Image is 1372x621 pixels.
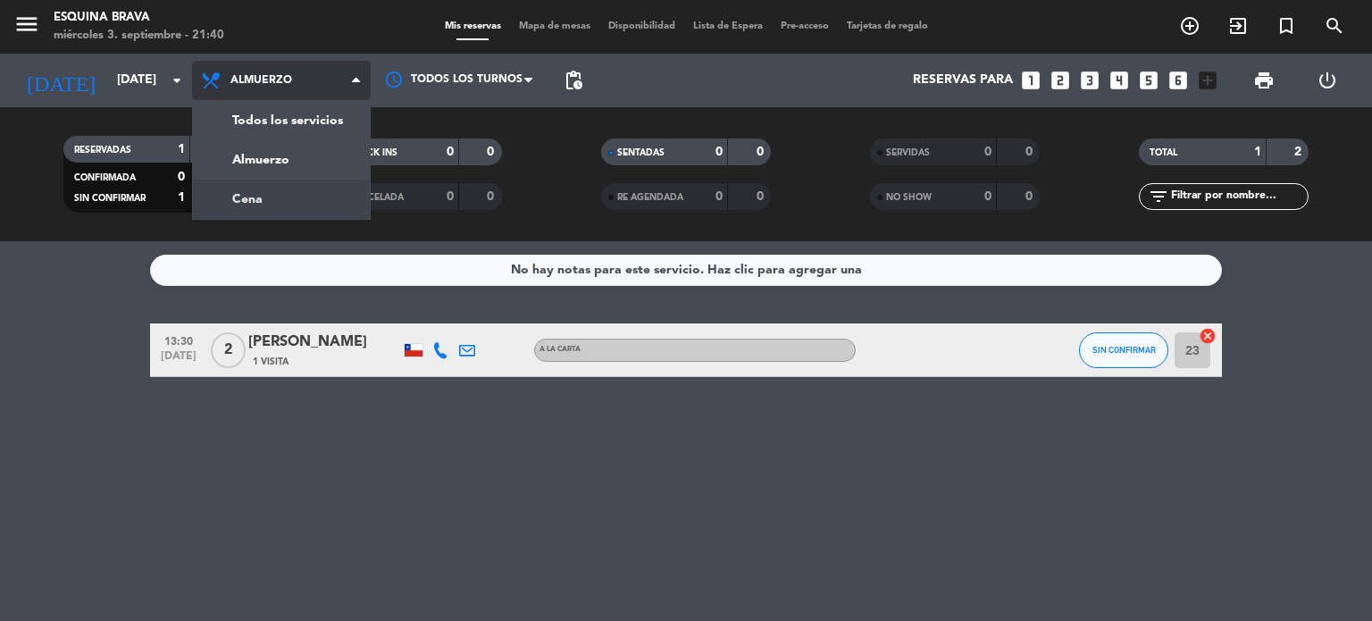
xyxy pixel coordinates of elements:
strong: 0 [715,146,723,158]
strong: 1 [178,143,185,155]
div: No hay notas para este servicio. Haz clic para agregar una [511,260,862,281]
button: SIN CONFIRMAR [1079,332,1168,368]
i: [DATE] [13,61,108,100]
div: miércoles 3. septiembre - 21:40 [54,27,224,45]
i: cancel [1199,327,1217,345]
span: TOTAL [1150,148,1177,157]
i: search [1324,15,1345,37]
span: [DATE] [156,350,201,371]
span: NO SHOW [886,193,932,202]
input: Filtrar por nombre... [1169,187,1308,206]
div: [PERSON_NAME] [248,331,400,354]
button: menu [13,11,40,44]
strong: 1 [178,191,185,204]
strong: 0 [1025,146,1036,158]
strong: 0 [715,190,723,203]
i: add_circle_outline [1179,15,1200,37]
strong: 0 [984,146,991,158]
span: Mis reservas [436,21,510,31]
strong: 0 [178,171,185,183]
span: CHECK INS [348,148,397,157]
span: A LA CARTA [540,346,581,353]
i: looks_3 [1078,69,1101,92]
span: RE AGENDADA [617,193,683,202]
span: SERVIDAS [886,148,930,157]
i: arrow_drop_down [166,70,188,91]
span: Lista de Espera [684,21,772,31]
i: turned_in_not [1276,15,1297,37]
strong: 0 [757,146,767,158]
a: Todos los servicios [193,101,370,140]
strong: 0 [1025,190,1036,203]
span: Tarjetas de regalo [838,21,937,31]
i: filter_list [1148,186,1169,207]
strong: 0 [757,190,767,203]
a: Almuerzo [193,140,370,180]
span: Mapa de mesas [510,21,599,31]
span: 1 Visita [253,355,289,369]
span: SIN CONFIRMAR [1092,345,1156,355]
div: Esquina Brava [54,9,224,27]
strong: 2 [1294,146,1305,158]
span: print [1253,70,1275,91]
i: add_box [1196,69,1219,92]
span: SENTADAS [617,148,665,157]
span: 2 [211,332,246,368]
strong: 0 [487,146,498,158]
i: looks_one [1019,69,1042,92]
i: looks_4 [1108,69,1131,92]
span: Pre-acceso [772,21,838,31]
span: CANCELADA [348,193,404,202]
span: CONFIRMADA [74,173,136,182]
i: menu [13,11,40,38]
span: pending_actions [563,70,584,91]
i: power_settings_new [1317,70,1338,91]
span: SIN CONFIRMAR [74,194,146,203]
strong: 1 [1254,146,1261,158]
span: Disponibilidad [599,21,684,31]
span: Almuerzo [230,74,292,87]
i: looks_two [1049,69,1072,92]
strong: 0 [984,190,991,203]
i: looks_5 [1137,69,1160,92]
i: looks_6 [1167,69,1190,92]
span: Reservas para [913,73,1013,88]
span: RESERVADAS [74,146,131,155]
div: LOG OUT [1295,54,1359,107]
i: exit_to_app [1227,15,1249,37]
span: 13:30 [156,330,201,350]
strong: 0 [447,190,454,203]
strong: 0 [447,146,454,158]
strong: 0 [487,190,498,203]
a: Cena [193,180,370,219]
